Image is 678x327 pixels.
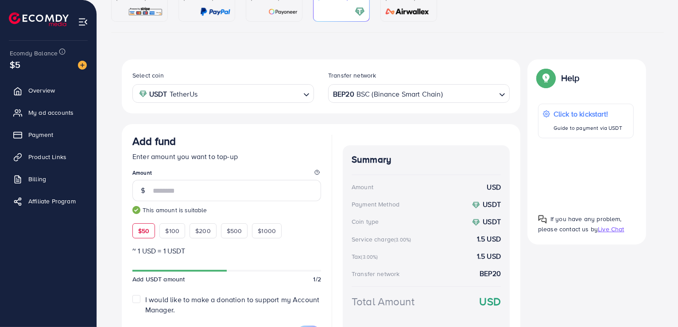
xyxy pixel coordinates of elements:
p: Guide to payment via USDT [554,123,622,133]
p: Click to kickstart! [554,109,622,119]
span: $1000 [258,226,276,235]
span: Add USDT amount [132,275,185,284]
a: My ad accounts [7,104,90,121]
img: menu [78,17,88,27]
span: Payment [28,130,53,139]
label: Transfer network [328,71,376,80]
p: Enter amount you want to top-up [132,151,321,162]
img: card [128,7,163,17]
img: Popup guide [538,215,547,224]
span: 1/2 [314,275,321,284]
img: card [355,7,365,17]
div: Search for option [132,84,314,102]
p: Help [561,73,580,83]
a: Payment [7,126,90,144]
span: Live Chat [598,225,624,234]
img: Popup guide [538,70,554,86]
span: $50 [138,226,149,235]
span: TetherUs [170,88,198,101]
div: Search for option [328,84,510,102]
span: BSC (Binance Smart Chain) [356,88,443,101]
span: $100 [165,226,179,235]
a: Affiliate Program [7,192,90,210]
span: $5 [10,58,20,71]
img: card [268,7,298,17]
span: Product Links [28,152,66,161]
label: Select coin [132,71,164,80]
span: $200 [195,226,211,235]
iframe: Chat [640,287,671,320]
span: Ecomdy Balance [10,49,58,58]
strong: BEP20 [333,88,354,101]
img: card [200,7,230,17]
legend: Amount [132,169,321,180]
img: image [78,61,87,70]
span: Billing [28,175,46,183]
span: If you have any problem, please contact us by [538,214,622,234]
input: Search for option [444,87,496,101]
span: My ad accounts [28,108,74,117]
a: Billing [7,170,90,188]
a: Overview [7,82,90,99]
span: $500 [227,226,242,235]
img: card [383,7,432,17]
h3: Add fund [132,135,176,148]
a: Product Links [7,148,90,166]
img: logo [9,12,69,26]
img: coin [139,90,147,98]
span: Overview [28,86,55,95]
p: ~ 1 USD = 1 USDT [132,245,321,256]
img: guide [132,206,140,214]
input: Search for option [200,87,300,101]
small: This amount is suitable [132,206,321,214]
span: I would like to make a donation to support my Account Manager. [145,295,319,315]
strong: USDT [149,88,167,101]
span: Affiliate Program [28,197,76,206]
